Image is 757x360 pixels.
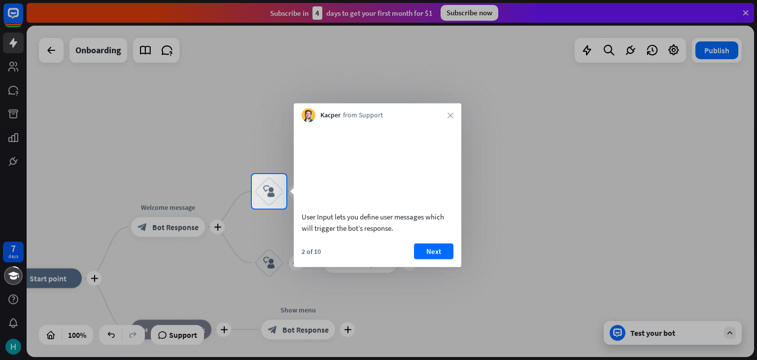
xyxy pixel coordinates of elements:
i: block_user_input [263,185,275,197]
span: from Support [343,110,383,120]
span: Kacper [320,110,341,120]
div: User Input lets you define user messages which will trigger the bot’s response. [302,211,453,233]
button: Open LiveChat chat widget [8,4,37,34]
button: Next [414,243,453,259]
i: close [447,112,453,118]
div: 2 of 10 [302,247,321,255]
